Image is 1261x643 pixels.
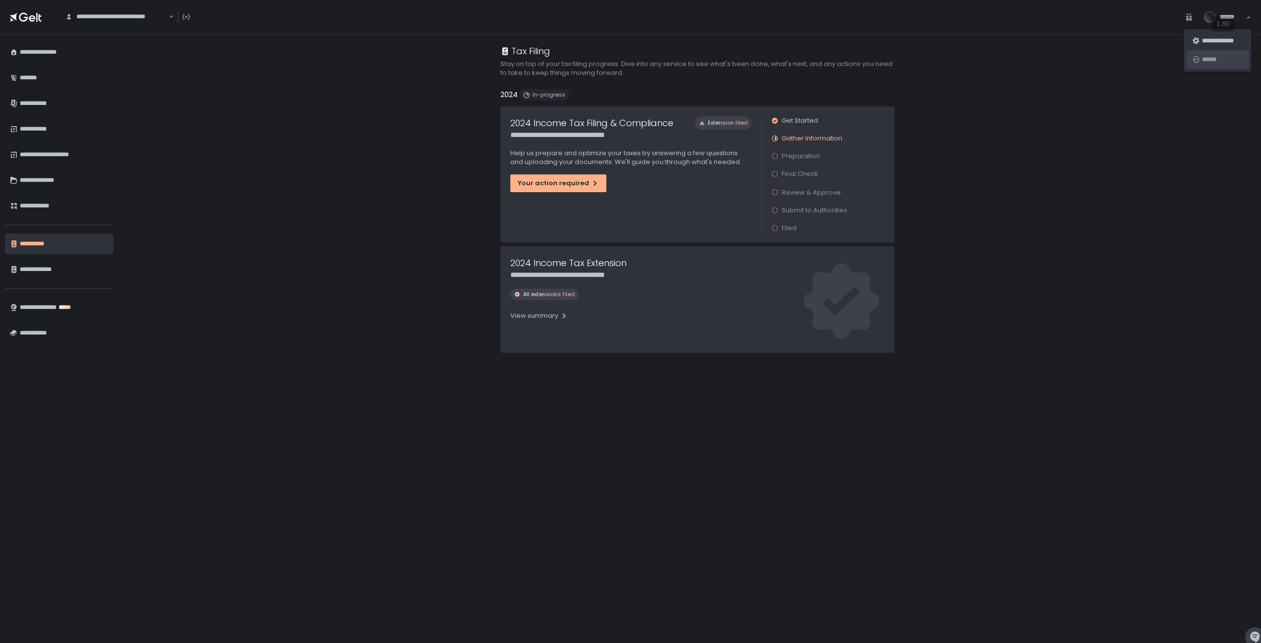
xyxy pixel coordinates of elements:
h2: 2024 [500,89,518,101]
input: Search for option [66,21,168,31]
span: Get Started [782,116,818,125]
h2: Stay on top of your tax filing progress. Dive into any service to see what's been done, what's ne... [500,60,895,77]
button: View summary [510,308,568,324]
span: Filed [782,224,796,233]
div: Your action required [518,179,599,188]
span: Preparation [782,152,820,161]
h1: 2024 Income Tax Extension [510,256,627,270]
h1: 2024 Income Tax Filing & Compliance [510,116,673,130]
div: View summary [510,311,568,320]
span: Review & Approve [782,188,841,197]
span: Final Check [782,169,818,178]
span: Submit to Authorities [782,206,847,215]
button: Your action required [510,174,606,192]
span: Extension filed [708,119,748,127]
span: All extensions filed [523,291,575,298]
div: Tax Filing [500,44,550,58]
span: In-progress [532,91,565,99]
div: Search for option [59,7,174,27]
span: Gather Information [782,134,842,143]
p: Help us prepare and optimize your taxes by answering a few questions and uploading your documents... [510,149,752,167]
